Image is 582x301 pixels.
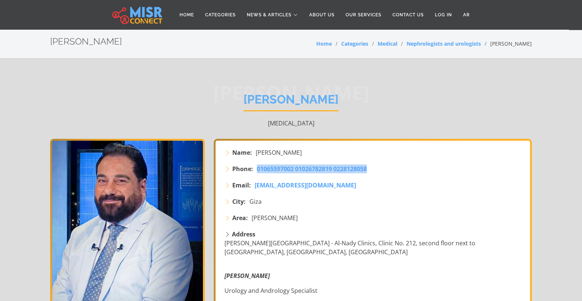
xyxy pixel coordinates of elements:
a: Log in [429,8,457,22]
span: [PERSON_NAME][GEOGRAPHIC_DATA] - Al-Nady Clinics, Clinic No. 212, second floor next to [GEOGRAPHI... [224,239,475,256]
a: Our Services [340,8,387,22]
a: [EMAIL_ADDRESS][DOMAIN_NAME] [255,181,356,190]
a: Categories [341,40,368,47]
a: Contact Us [387,8,429,22]
strong: Email: [232,181,251,190]
a: About Us [304,8,340,22]
img: main.misr_connect [112,6,162,24]
span: News & Articles [247,12,291,18]
strong: Name: [232,148,252,157]
li: [PERSON_NAME] [481,40,532,48]
strong: City: [232,197,246,206]
span: [EMAIL_ADDRESS][DOMAIN_NAME] [255,181,356,189]
p: [MEDICAL_DATA] [50,119,532,128]
a: 01065597002 01026782819 0228128058 [257,164,367,173]
span: 01065597002 01026782819 0228128058 [257,165,367,173]
span: Giza [249,197,262,206]
h1: [PERSON_NAME] [243,92,339,111]
span: [PERSON_NAME] [256,148,302,157]
span: [PERSON_NAME] [252,213,298,222]
strong: Phone: [232,164,253,173]
a: Home [174,8,200,22]
a: News & Articles [241,8,304,22]
p: Urology and Andrology Specialist [224,286,523,295]
a: AR [457,8,475,22]
em: [PERSON_NAME] [224,272,270,280]
a: Medical [378,40,397,47]
a: Home [316,40,332,47]
strong: Address [232,230,255,238]
h2: [PERSON_NAME] [50,36,122,47]
a: Categories [200,8,241,22]
a: Nephrologists and urologists [407,40,481,47]
strong: Area: [232,213,248,222]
